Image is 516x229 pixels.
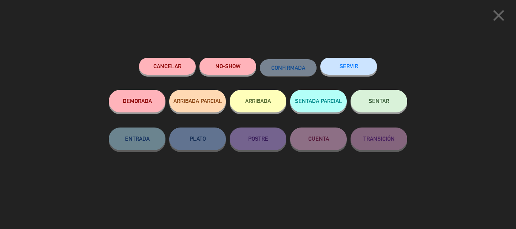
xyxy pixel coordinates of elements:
[169,90,226,112] button: ARRIBADA PARCIAL
[199,58,256,75] button: NO-SHOW
[109,128,165,150] button: ENTRADA
[139,58,196,75] button: Cancelar
[260,59,317,76] button: CONFIRMADA
[271,65,305,71] span: CONFIRMADA
[230,90,286,112] button: ARRIBADA
[369,98,389,104] span: SENTAR
[290,128,347,150] button: CUENTA
[489,6,508,25] i: close
[173,98,222,104] span: ARRIBADA PARCIAL
[351,128,407,150] button: TRANSICIÓN
[351,90,407,112] button: SENTAR
[487,6,510,28] button: close
[290,90,347,112] button: SENTADA PARCIAL
[230,128,286,150] button: POSTRE
[109,90,165,112] button: DEMORADA
[169,128,226,150] button: PLATO
[320,58,377,75] button: SERVIR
